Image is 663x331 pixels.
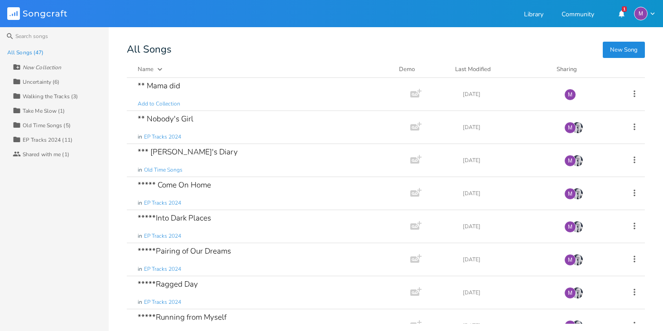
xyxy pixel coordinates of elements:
[463,91,553,97] div: [DATE]
[399,65,444,74] div: Demo
[455,65,491,73] div: Last Modified
[23,108,65,114] div: Take Me Slow (1)
[634,7,656,20] button: M
[612,5,630,22] button: 1
[463,191,553,196] div: [DATE]
[564,89,576,101] div: melindameshad
[603,42,645,58] button: New Song
[463,224,553,229] div: [DATE]
[138,199,142,207] span: in
[572,188,583,200] img: Anya
[557,65,611,74] div: Sharing
[463,290,553,295] div: [DATE]
[524,11,543,19] a: Library
[144,199,181,207] span: EP Tracks 2024
[138,247,231,255] div: *****Pairing of Our Dreams
[564,254,576,266] div: melindameshad
[564,122,576,134] div: melindameshad
[138,82,180,90] div: ** Mama did
[138,65,154,73] div: Name
[23,137,72,143] div: EP Tracks 2024 (11)
[7,50,43,55] div: All Songs (47)
[463,323,553,328] div: [DATE]
[455,65,546,74] button: Last Modified
[572,122,583,134] img: Anya
[127,45,645,54] div: All Songs
[138,133,142,141] span: in
[144,133,181,141] span: EP Tracks 2024
[144,232,181,240] span: EP Tracks 2024
[562,11,594,19] a: Community
[144,166,183,174] span: Old Time Songs
[138,100,180,108] span: Add to Collection
[564,221,576,233] div: melindameshad
[144,265,181,273] span: EP Tracks 2024
[23,152,69,157] div: Shared with me (1)
[23,65,61,70] div: New Collection
[564,188,576,200] div: melindameshad
[463,125,553,130] div: [DATE]
[572,254,583,266] img: Anya
[572,155,583,167] img: Anya
[23,123,71,128] div: Old Time Songs (5)
[23,94,78,99] div: Walking the Tracks (3)
[138,265,142,273] span: in
[138,232,142,240] span: in
[572,287,583,299] img: Anya
[138,298,142,306] span: in
[23,79,60,85] div: Uncertainty (6)
[144,298,181,306] span: EP Tracks 2024
[622,6,627,12] div: 1
[463,257,553,262] div: [DATE]
[564,155,576,167] div: melindameshad
[138,65,388,74] button: Name
[138,148,238,156] div: *** [PERSON_NAME]'s Diary
[572,221,583,233] img: Anya
[463,158,553,163] div: [DATE]
[564,287,576,299] div: melindameshad
[634,7,648,20] div: melindameshad
[138,115,193,123] div: ** Nobody's Girl
[138,166,142,174] span: in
